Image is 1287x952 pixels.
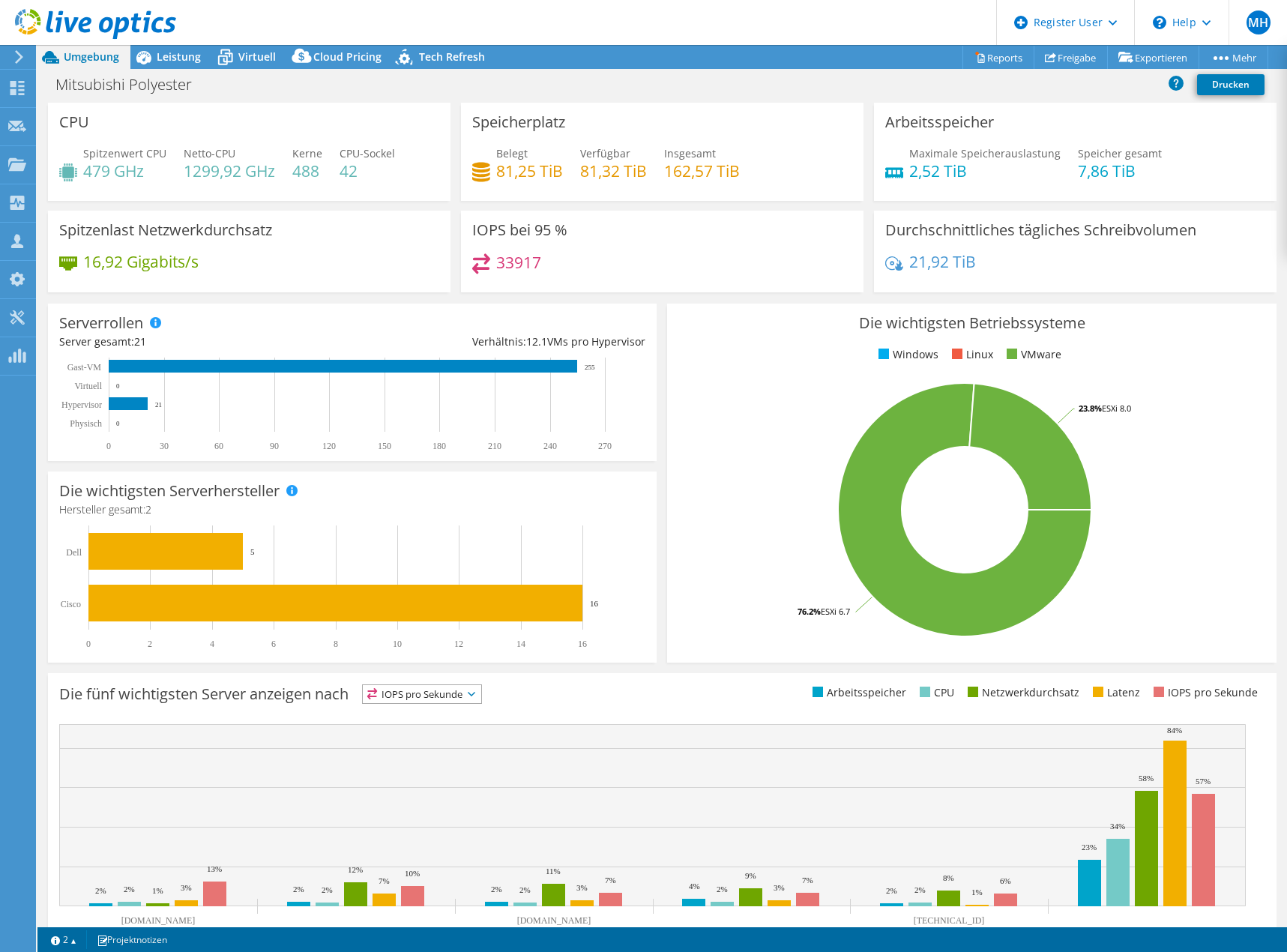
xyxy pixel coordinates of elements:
[1089,684,1140,701] li: Latenz
[526,334,547,349] span: 12.1
[543,441,557,451] text: 240
[49,76,215,93] h1: Mitsubishi Polyester
[160,441,169,451] text: 30
[519,885,531,894] text: 2%
[664,146,716,160] span: Insgesamt
[798,606,821,617] tspan: 76.2%
[809,684,906,701] li: Arbeitsspeicher
[1107,46,1199,69] a: Exportieren
[580,163,647,179] h4: 81,32 TiB
[340,163,395,179] h4: 42
[59,222,272,238] h3: Spitzenlast Netzwerkdurchsatz
[885,222,1196,238] h3: Durchschnittliches tägliches Schreibvolumen
[379,876,390,885] text: 7%
[64,49,119,64] span: Umgebung
[1000,876,1011,885] text: 6%
[66,547,82,558] text: Dell
[40,930,87,949] a: 2
[292,163,322,179] h4: 488
[605,876,616,885] text: 7%
[578,639,587,649] text: 16
[875,346,938,363] li: Windows
[496,163,563,179] h4: 81,25 TiB
[184,163,275,179] h4: 1299,92 GHz
[1078,146,1162,160] span: Speicher gesamt
[580,146,630,160] span: Verfügbar
[67,362,102,373] text: Gast-VM
[59,334,352,350] div: Server gesamt:
[1150,684,1258,701] li: IOPS pro Sekunde
[152,886,163,895] text: 1%
[157,49,201,64] span: Leistung
[432,441,446,451] text: 180
[546,867,561,876] text: 11%
[1102,403,1131,414] tspan: ESXi 8.0
[121,915,196,926] text: [DOMAIN_NAME]
[689,882,700,891] text: 4%
[598,441,612,451] text: 270
[964,684,1079,701] li: Netzwerkdurchsatz
[86,930,178,949] a: Projektnotizen
[1003,346,1061,363] li: VMware
[962,46,1034,69] a: Reports
[491,885,502,894] text: 2%
[576,883,588,892] text: 3%
[155,401,162,409] text: 21
[774,883,785,892] text: 3%
[1196,777,1211,786] text: 57%
[802,876,813,885] text: 7%
[472,222,567,238] h3: IOPS bei 95 %
[585,364,595,371] text: 255
[348,865,363,874] text: 12%
[909,253,976,270] h4: 21,92 TiB
[943,873,954,882] text: 8%
[678,315,1265,331] h3: Die wichtigsten Betriebssysteme
[378,441,391,451] text: 150
[145,502,151,516] span: 2
[61,599,81,609] text: Cisco
[496,254,541,271] h4: 33917
[517,915,591,926] text: [DOMAIN_NAME]
[821,606,850,617] tspan: ESXi 6.7
[516,639,525,649] text: 14
[1079,403,1102,414] tspan: 23.8%
[238,49,276,64] span: Virtuell
[948,346,993,363] li: Linux
[59,501,645,518] h4: Hersteller gesamt:
[1247,10,1271,34] span: MH
[70,418,102,429] text: Physisch
[74,381,102,391] text: Virtuell
[419,49,485,64] span: Tech Refresh
[745,871,756,880] text: 9%
[971,888,983,897] text: 1%
[124,885,135,894] text: 2%
[1199,46,1268,69] a: Mehr
[1167,726,1182,735] text: 84%
[886,886,897,895] text: 2%
[909,146,1061,160] span: Maximale Speicherauslastung
[116,382,120,390] text: 0
[885,114,994,130] h3: Arbeitsspeicher
[184,146,235,160] span: Netto-CPU
[293,885,304,894] text: 2%
[210,639,214,649] text: 4
[207,864,222,873] text: 13%
[148,639,152,649] text: 2
[664,163,740,179] h4: 162,57 TiB
[270,441,279,451] text: 90
[1139,774,1154,783] text: 58%
[909,163,1061,179] h4: 2,52 TiB
[59,114,89,130] h3: CPU
[340,146,395,160] span: CPU-Sockel
[352,334,645,350] div: Verhältnis: VMs pro Hypervisor
[334,639,338,649] text: 8
[1197,74,1265,95] a: Drucken
[914,915,985,926] text: [TECHNICAL_ID]
[292,146,322,160] span: Kerne
[181,883,192,892] text: 3%
[250,547,255,556] text: 5
[95,886,106,895] text: 2%
[134,334,146,349] span: 21
[322,441,336,451] text: 120
[83,146,166,160] span: Spitzenwert CPU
